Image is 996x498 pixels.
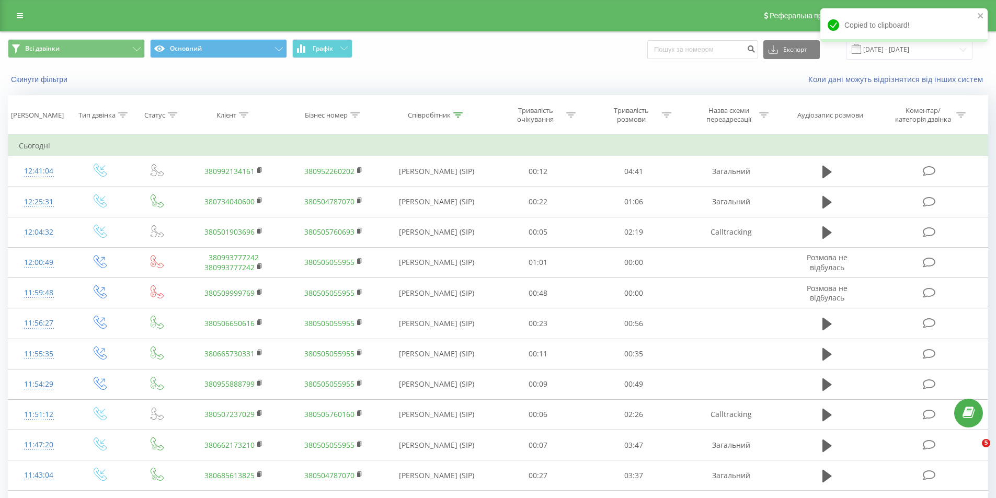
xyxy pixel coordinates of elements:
[383,460,490,491] td: [PERSON_NAME] (SIP)
[8,39,145,58] button: Всі дзвінки
[304,440,354,450] a: 380505055955
[490,369,586,399] td: 00:09
[586,156,682,187] td: 04:41
[408,111,451,120] div: Співробітник
[313,45,333,52] span: Графік
[586,187,682,217] td: 01:06
[647,40,758,59] input: Пошук за номером
[797,111,863,120] div: Аудіозапис розмови
[383,156,490,187] td: [PERSON_NAME] (SIP)
[383,430,490,460] td: [PERSON_NAME] (SIP)
[304,349,354,358] a: 380505055955
[490,278,586,308] td: 00:48
[586,278,682,308] td: 00:00
[681,156,781,187] td: Загальний
[807,252,848,272] span: Розмова не відбулась
[19,161,59,181] div: 12:41:04
[383,399,490,430] td: [PERSON_NAME] (SIP)
[19,404,59,425] div: 11:51:12
[304,318,354,328] a: 380505055955
[383,339,490,369] td: [PERSON_NAME] (SIP)
[19,344,59,364] div: 11:55:35
[204,227,255,237] a: 380501903696
[763,40,820,59] button: Експорт
[490,217,586,247] td: 00:05
[490,460,586,491] td: 00:27
[586,369,682,399] td: 00:49
[19,374,59,395] div: 11:54:29
[19,283,59,303] div: 11:59:48
[19,192,59,212] div: 12:25:31
[383,247,490,277] td: [PERSON_NAME] (SIP)
[586,339,682,369] td: 00:35
[490,156,586,187] td: 00:12
[383,278,490,308] td: [PERSON_NAME] (SIP)
[820,8,988,42] div: Copied to clipboard!
[586,247,682,277] td: 00:00
[19,465,59,485] div: 11:43:04
[204,262,255,272] a: 380993777242
[8,135,988,156] td: Сьогодні
[305,111,348,120] div: Бізнес номер
[8,75,73,84] button: Скинути фільтри
[681,217,781,247] td: Calltracking
[25,44,60,53] span: Всі дзвінки
[304,166,354,176] a: 380952260202
[383,217,490,247] td: [PERSON_NAME] (SIP)
[209,252,259,262] a: 380993777242
[603,106,659,124] div: Тривалість розмови
[304,379,354,389] a: 380505055955
[150,39,287,58] button: Основний
[304,257,354,267] a: 380505055955
[586,308,682,339] td: 00:56
[19,435,59,455] div: 11:47:20
[770,11,846,20] span: Реферальна програма
[490,399,586,430] td: 00:06
[808,74,988,84] a: Коли дані можуть відрізнятися вiд інших систем
[19,222,59,242] div: 12:04:32
[78,111,116,120] div: Тип дзвінка
[11,111,64,120] div: [PERSON_NAME]
[490,430,586,460] td: 00:07
[490,247,586,277] td: 01:01
[508,106,564,124] div: Тривалість очікування
[586,399,682,430] td: 02:26
[681,460,781,491] td: Загальний
[892,106,954,124] div: Коментар/категорія дзвінка
[204,166,255,176] a: 380992134161
[701,106,757,124] div: Назва схеми переадресації
[204,196,255,206] a: 380734040600
[204,470,255,480] a: 380685613825
[292,39,352,58] button: Графік
[304,227,354,237] a: 380505760693
[977,11,984,21] button: close
[204,288,255,298] a: 380509999769
[204,318,255,328] a: 380506650616
[681,399,781,430] td: Calltracking
[216,111,236,120] div: Клієнт
[304,470,354,480] a: 380504787070
[204,349,255,358] a: 380665730331
[586,460,682,491] td: 03:37
[490,187,586,217] td: 00:22
[204,409,255,419] a: 380507237029
[681,187,781,217] td: Загальний
[204,379,255,389] a: 380955888799
[982,439,990,447] span: 5
[204,440,255,450] a: 380662173210
[19,252,59,273] div: 12:00:49
[383,308,490,339] td: [PERSON_NAME] (SIP)
[490,308,586,339] td: 00:23
[681,430,781,460] td: Загальний
[586,430,682,460] td: 03:47
[807,283,848,303] span: Розмова не відбулась
[960,439,986,464] iframe: Intercom live chat
[304,409,354,419] a: 380505760160
[19,313,59,333] div: 11:56:27
[490,339,586,369] td: 00:11
[383,369,490,399] td: [PERSON_NAME] (SIP)
[383,187,490,217] td: [PERSON_NAME] (SIP)
[586,217,682,247] td: 02:19
[304,288,354,298] a: 380505055955
[144,111,165,120] div: Статус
